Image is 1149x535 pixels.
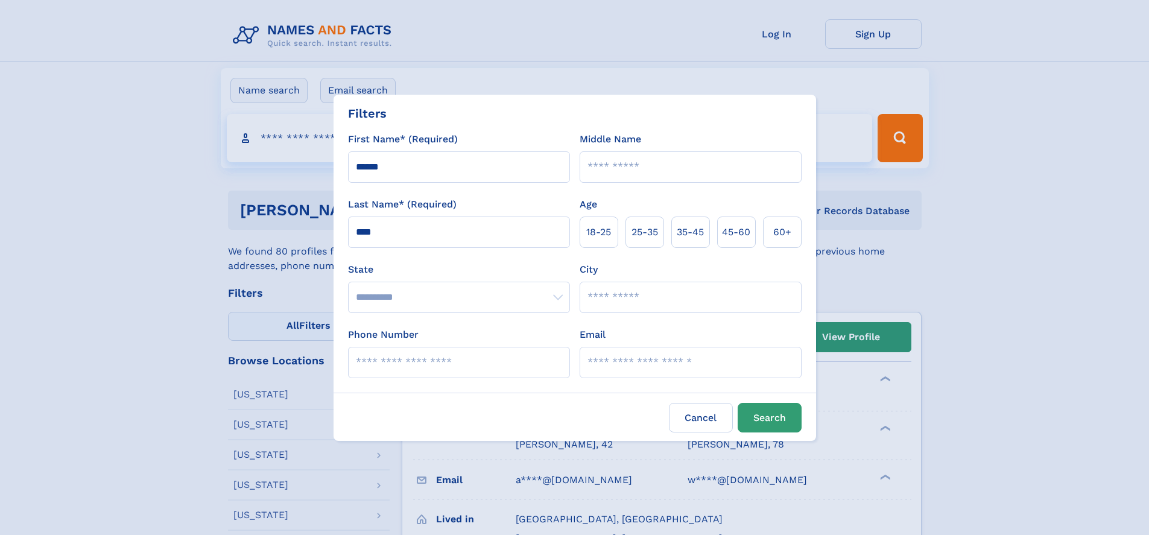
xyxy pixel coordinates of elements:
button: Search [738,403,802,432]
span: 35‑45 [677,225,704,239]
label: Age [580,197,597,212]
span: 18‑25 [586,225,611,239]
span: 45‑60 [722,225,750,239]
div: Filters [348,104,387,122]
label: Last Name* (Required) [348,197,457,212]
span: 25‑35 [631,225,658,239]
span: 60+ [773,225,791,239]
label: Email [580,328,606,342]
label: Middle Name [580,132,641,147]
label: First Name* (Required) [348,132,458,147]
label: State [348,262,570,277]
label: Cancel [669,403,733,432]
label: Phone Number [348,328,419,342]
label: City [580,262,598,277]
